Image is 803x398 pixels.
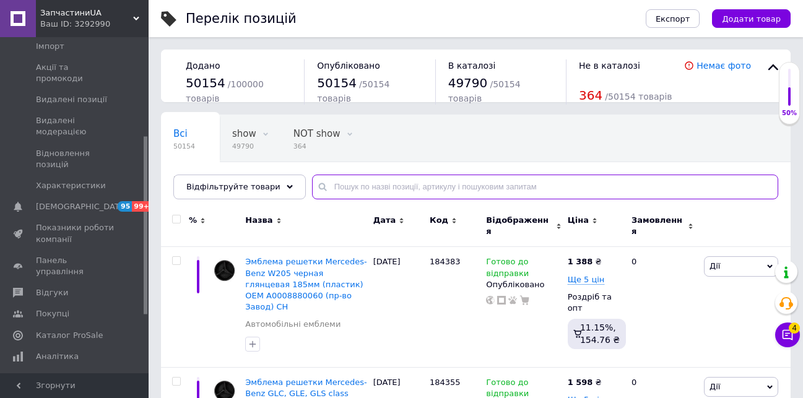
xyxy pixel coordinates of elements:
b: 1 598 [568,378,593,387]
span: 184355 [430,378,461,387]
span: Відфільтруйте товари [186,182,280,191]
button: Чат з покупцем4 [775,322,800,347]
span: Додати товар [722,14,781,24]
span: Ще 5 цін [568,275,605,285]
span: 50154 [317,76,357,90]
span: / 50154 товарів [317,79,389,103]
span: Панель управління [36,255,115,277]
span: NOT show [293,128,341,139]
span: Код [430,215,448,226]
span: 364 [293,142,341,151]
span: / 50154 товарів [605,92,672,102]
span: Відображення [486,215,552,237]
span: 49790 [232,142,256,151]
span: Замовлення [632,215,685,237]
div: Ваш ID: 3292990 [40,19,149,30]
button: Експорт [646,9,700,28]
div: 0 [624,247,701,367]
span: Відновлення позицій [36,148,115,170]
input: Пошук по назві позиції, артикулу і пошуковим запитам [312,175,778,199]
span: В каталозі [448,61,496,71]
img: Эмблема решетки Mercedes-Benz W205 черная глянцевая 185мм (пластик) OEM A0008880060 (пр-во Завод) CH [211,256,239,285]
a: Эмблема решетки Mercedes-Benz W205 черная глянцевая 185мм (пластик) OEM A0008880060 (пр-во Завод) CH [245,257,367,311]
span: Акції та промокоди [36,62,115,84]
span: Характеристики [36,180,106,191]
span: Дії [710,382,720,391]
span: Без фото [173,175,218,186]
span: Дії [710,261,720,270]
span: Відгуки [36,287,68,298]
span: Всі [173,128,188,139]
div: 50% [779,109,799,118]
button: Додати товар [712,9,791,28]
b: 1 388 [568,257,593,266]
span: % [189,215,197,226]
span: Покупці [36,308,69,319]
span: Дата [373,215,396,226]
span: Назва [245,215,272,226]
span: [DEMOGRAPHIC_DATA] [36,201,128,212]
a: Немає фото [697,61,751,71]
span: Додано [186,61,220,71]
span: / 50154 товарів [448,79,521,103]
a: Автомобільні емблеми [245,319,341,330]
span: 364 [579,88,602,103]
span: Аналітика [36,351,79,362]
span: 49790 [448,76,488,90]
span: 95 [118,201,132,212]
span: 99+ [132,201,152,212]
div: [DATE] [370,247,427,367]
span: ЗапчастиниUA [40,7,133,19]
span: Імпорт [36,41,64,52]
div: Опубліковано [486,279,561,290]
span: Інструменти веб-майстра та SEO [36,372,115,394]
span: Видалені модерацією [36,115,115,137]
div: ₴ [568,256,602,267]
span: Показники роботи компанії [36,222,115,244]
span: Не в каталозі [579,61,640,71]
span: / 100000 товарів [186,79,264,103]
span: 11.15%, 154.76 ₴ [580,322,620,345]
span: 184383 [430,257,461,266]
span: 50154 [173,142,195,151]
span: 4 [789,322,800,334]
div: ₴ [568,377,602,388]
span: show [232,128,256,139]
span: Експорт [656,14,690,24]
span: Опубліковано [317,61,380,71]
span: Видалені позиції [36,94,107,105]
span: Каталог ProSale [36,330,103,341]
div: Перелік позицій [186,12,297,25]
span: Готово до відправки [486,257,529,281]
div: Роздріб та опт [568,292,621,314]
span: 50154 [186,76,225,90]
span: Ціна [568,215,589,226]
